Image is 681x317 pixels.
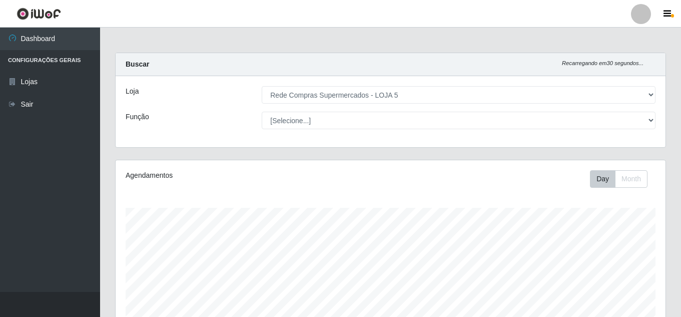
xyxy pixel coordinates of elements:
[590,170,615,188] button: Day
[126,86,139,97] label: Loja
[562,60,643,66] i: Recarregando em 30 segundos...
[126,112,149,122] label: Função
[590,170,655,188] div: Toolbar with button groups
[126,60,149,68] strong: Buscar
[590,170,647,188] div: First group
[126,170,338,181] div: Agendamentos
[17,8,61,20] img: CoreUI Logo
[615,170,647,188] button: Month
